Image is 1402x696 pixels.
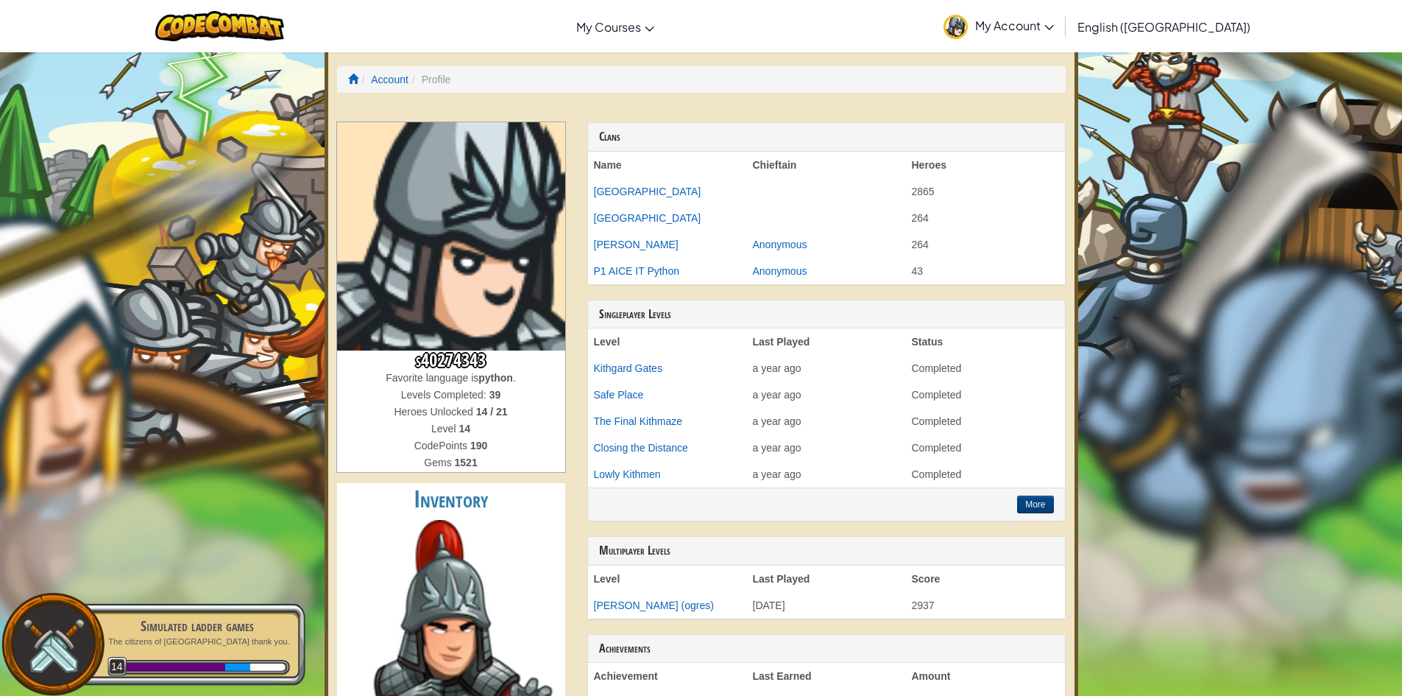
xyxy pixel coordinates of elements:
[588,566,747,592] th: Level
[424,457,454,468] span: Gems
[455,457,478,468] strong: 1521
[588,663,747,689] th: Achievement
[753,239,807,250] a: Anonymous
[337,483,565,516] h2: Inventory
[975,18,1054,33] span: My Account
[513,372,516,384] span: .
[906,592,1065,619] td: 2937
[906,382,1065,408] td: Completed
[594,468,661,480] a: Lowly Kithmen
[155,11,284,41] img: CodeCombat logo
[594,389,644,401] a: Safe Place
[337,351,565,370] h3: s40274343
[371,74,408,85] a: Account
[906,205,1065,231] td: 264
[906,566,1065,592] th: Score
[747,382,906,408] td: a year ago
[747,408,906,435] td: a year ago
[747,592,906,619] td: [DATE]
[569,7,662,46] a: My Courses
[906,328,1065,355] th: Status
[599,642,1054,655] h3: Achievements
[599,130,1054,144] h3: Clans
[20,611,87,678] img: swords.png
[105,636,290,647] p: The citizens of [GEOGRAPHIC_DATA] thank you.
[753,265,807,277] a: Anonymous
[394,406,475,418] span: Heroes Unlocked
[747,355,906,382] td: a year ago
[906,152,1065,178] th: Heroes
[225,664,250,671] div: 45.9479341998814 XP earned
[250,664,285,671] div: 63.96159845917532 XP until level 15
[386,372,478,384] span: Favorite language is
[594,212,701,224] a: [GEOGRAPHIC_DATA]
[470,440,487,451] strong: 190
[594,600,714,611] a: [PERSON_NAME] (ogres)
[1077,19,1250,35] span: English ([GEOGRAPHIC_DATA])
[906,461,1065,488] td: Completed
[747,461,906,488] td: a year ago
[1070,7,1258,46] a: English ([GEOGRAPHIC_DATA])
[124,664,225,671] div: 1481.0384015408247 XP in total
[408,72,450,87] li: Profile
[107,657,127,677] span: 14
[599,308,1054,321] h3: Singleplayer Levels
[594,239,679,250] a: [PERSON_NAME]
[599,544,1054,558] h3: Multiplayer Levels
[476,406,508,418] strong: 14 / 21
[594,442,688,454] a: Closing the Distance
[401,389,489,401] span: Levels Completed:
[105,616,290,636] div: Simulated ladder games
[459,423,470,435] strong: 14
[594,415,683,427] a: The Final Kithmaze
[906,435,1065,461] td: Completed
[906,178,1065,205] td: 2865
[594,362,662,374] a: Kithgard Gates
[478,372,513,384] strong: python
[936,3,1061,49] a: My Account
[747,328,906,355] th: Last Played
[588,152,747,178] th: Name
[906,355,1065,382] td: Completed
[943,15,968,39] img: avatar
[906,258,1065,284] td: 43
[576,19,641,35] span: My Courses
[906,408,1065,435] td: Completed
[594,186,701,197] a: [GEOGRAPHIC_DATA]
[1017,496,1053,513] button: More
[906,663,1065,689] th: Amount
[747,435,906,461] td: a year ago
[906,231,1065,258] td: 264
[588,328,747,355] th: Level
[594,265,679,277] a: P1 AICE IT Python
[489,389,501,401] strong: 39
[414,440,470,451] span: CodePoints
[747,152,906,178] th: Chieftain
[431,423,459,435] span: Level
[747,663,906,689] th: Last Earned
[747,566,906,592] th: Last Played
